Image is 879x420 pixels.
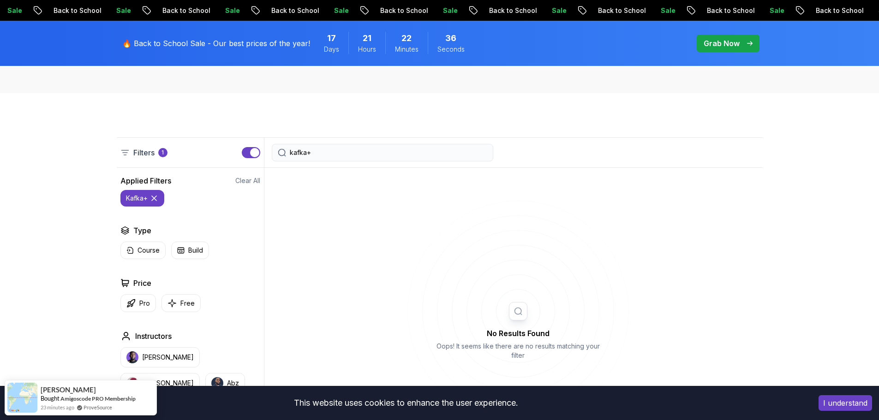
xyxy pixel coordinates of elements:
button: Free [161,294,201,312]
h2: Price [133,278,151,289]
p: Back to School [591,6,653,15]
h2: No Results Found [433,328,604,339]
button: Course [120,242,166,259]
p: Back to School [700,6,762,15]
p: Sale [109,6,138,15]
p: kafka+ [126,194,148,203]
button: Build [171,242,209,259]
p: Sale [327,6,356,15]
img: instructor img [126,351,138,363]
p: Filters [133,147,155,158]
p: Back to School [482,6,544,15]
p: [PERSON_NAME] [142,353,194,362]
span: 36 Seconds [445,32,456,45]
p: Sale [653,6,683,15]
button: Accept cookies [819,395,872,411]
span: 22 Minutes [401,32,412,45]
p: Oops! It seems like there are no results matching your filter [433,342,604,360]
img: provesource social proof notification image [7,383,37,413]
p: Abz [227,379,239,388]
p: Sale [762,6,792,15]
p: 🔥 Back to School Sale - Our best prices of the year! [122,38,310,49]
p: Pro [139,299,150,308]
span: 17 Days [327,32,336,45]
p: [PERSON_NAME] [142,379,194,388]
span: Seconds [437,45,465,54]
p: Grab Now [704,38,740,49]
img: instructor img [211,377,223,389]
p: Free [180,299,195,308]
p: Back to School [808,6,871,15]
span: Bought [41,395,60,402]
button: Clear All [235,176,260,185]
span: Hours [358,45,376,54]
button: instructor img[PERSON_NAME] [120,373,200,393]
p: Back to School [373,6,436,15]
button: instructor imgAbz [205,373,245,393]
button: kafka+ [120,190,164,207]
p: Back to School [155,6,218,15]
div: This website uses cookies to enhance the user experience. [7,393,805,413]
span: 23 minutes ago [41,403,74,411]
h2: Applied Filters [120,175,171,186]
p: Course [138,246,160,255]
input: Search Java, React, Spring boot ... [290,148,487,157]
span: Minutes [395,45,419,54]
button: instructor img[PERSON_NAME] [120,347,200,367]
p: Build [188,246,203,255]
a: Amigoscode PRO Membership [60,395,136,402]
p: Back to School [46,6,109,15]
p: Sale [218,6,247,15]
span: Days [324,45,339,54]
a: ProveSource [84,404,112,410]
p: Sale [544,6,574,15]
h2: Instructors [135,331,172,342]
p: 1 [161,149,164,156]
span: 21 Hours [363,32,371,45]
span: [PERSON_NAME] [41,386,96,394]
p: Back to School [264,6,327,15]
img: instructor img [126,377,138,389]
h2: Type [133,225,151,236]
p: Sale [436,6,465,15]
button: Pro [120,294,156,312]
